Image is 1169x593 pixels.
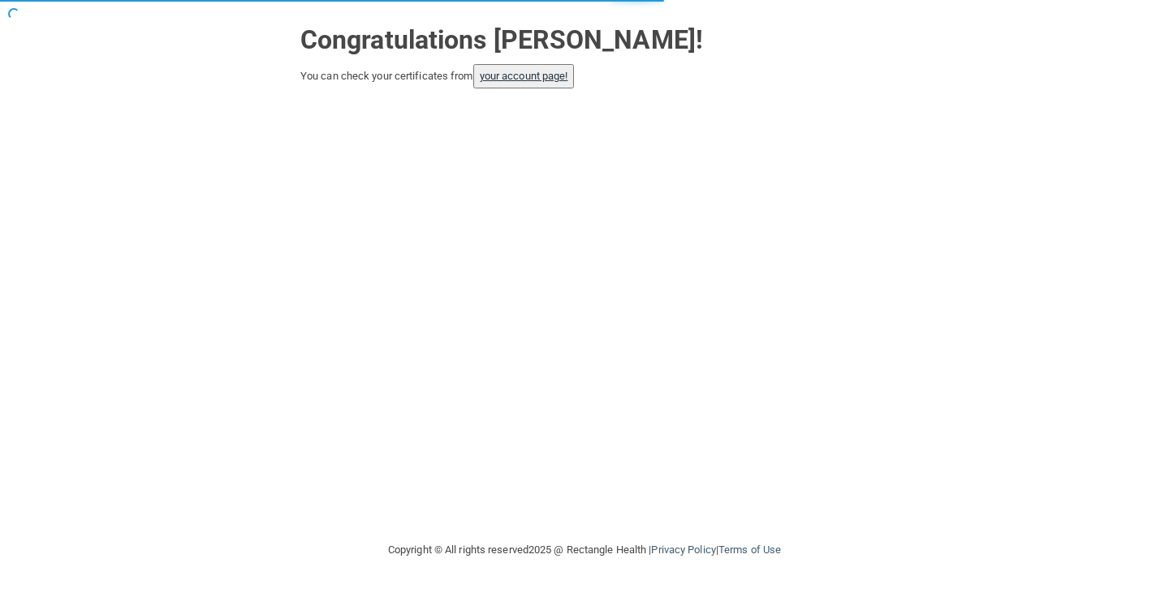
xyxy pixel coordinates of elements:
a: Terms of Use [718,544,781,556]
a: your account page! [480,70,568,82]
button: your account page! [473,64,575,88]
div: Copyright © All rights reserved 2025 @ Rectangle Health | | [288,524,881,576]
strong: Congratulations [PERSON_NAME]! [300,24,703,55]
a: Privacy Policy [651,544,715,556]
div: You can check your certificates from [300,64,869,88]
